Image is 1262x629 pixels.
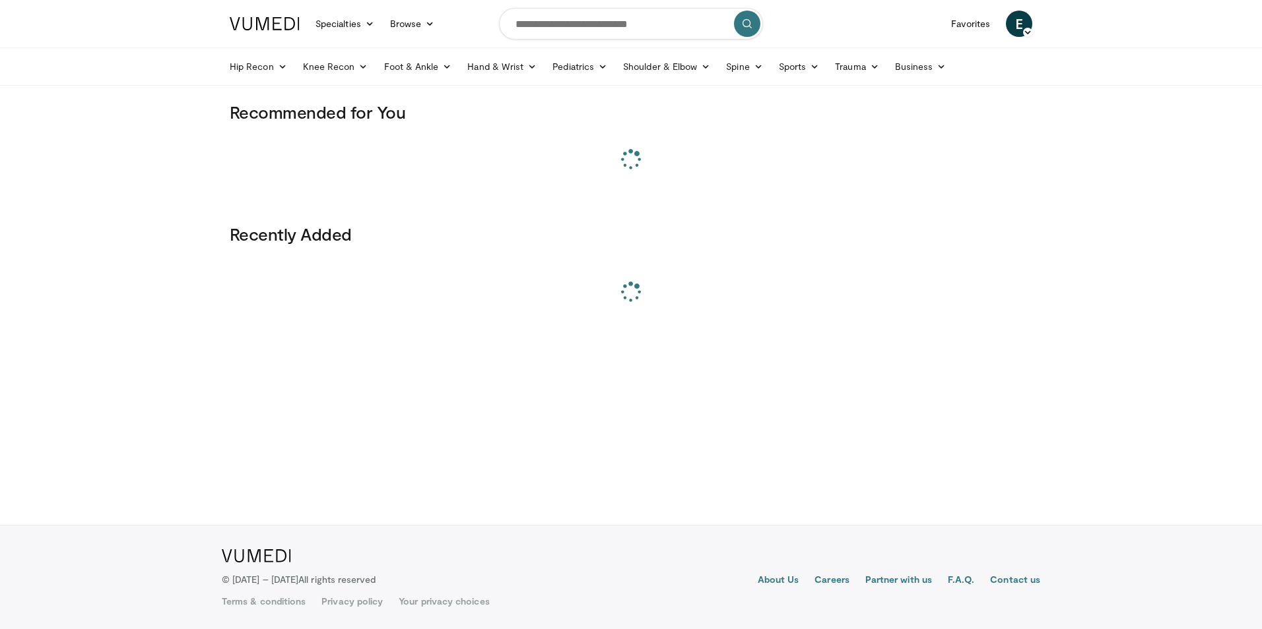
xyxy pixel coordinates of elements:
a: About Us [758,573,799,589]
a: Pediatrics [545,53,615,80]
a: Spine [718,53,770,80]
a: Privacy policy [321,595,383,608]
a: Shoulder & Elbow [615,53,718,80]
a: Trauma [827,53,887,80]
p: © [DATE] – [DATE] [222,573,376,586]
a: Browse [382,11,443,37]
img: VuMedi Logo [222,549,291,562]
a: Partner with us [865,573,932,589]
a: Your privacy choices [399,595,489,608]
a: Foot & Ankle [376,53,460,80]
a: F.A.Q. [948,573,974,589]
a: E [1006,11,1032,37]
a: Knee Recon [295,53,376,80]
h3: Recommended for You [230,102,1032,123]
span: All rights reserved [298,574,376,585]
a: Hand & Wrist [459,53,545,80]
a: Contact us [990,573,1040,589]
h3: Recently Added [230,224,1032,245]
a: Sports [771,53,828,80]
a: Hip Recon [222,53,295,80]
img: VuMedi Logo [230,17,300,30]
a: Favorites [943,11,998,37]
a: Terms & conditions [222,595,306,608]
a: Careers [814,573,849,589]
a: Business [887,53,954,80]
a: Specialties [308,11,382,37]
input: Search topics, interventions [499,8,763,40]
